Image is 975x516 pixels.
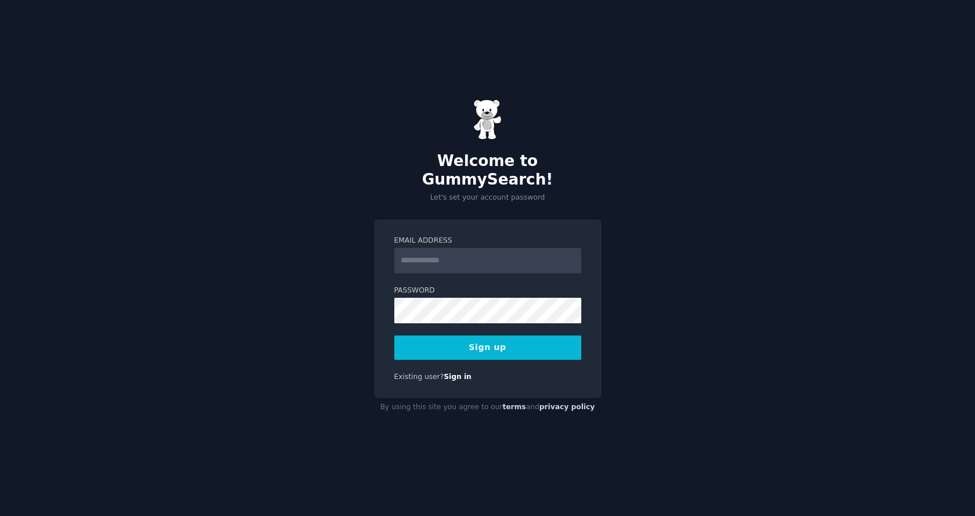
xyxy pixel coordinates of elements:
[374,152,602,189] h2: Welcome to GummySearch!
[539,403,595,411] a: privacy policy
[473,99,502,140] img: Gummy Bear
[374,398,602,417] div: By using this site you agree to our and
[502,403,526,411] a: terms
[374,193,602,203] p: Let's set your account password
[394,286,581,296] label: Password
[444,373,472,381] a: Sign in
[394,236,581,246] label: Email Address
[394,335,581,360] button: Sign up
[394,373,444,381] span: Existing user?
